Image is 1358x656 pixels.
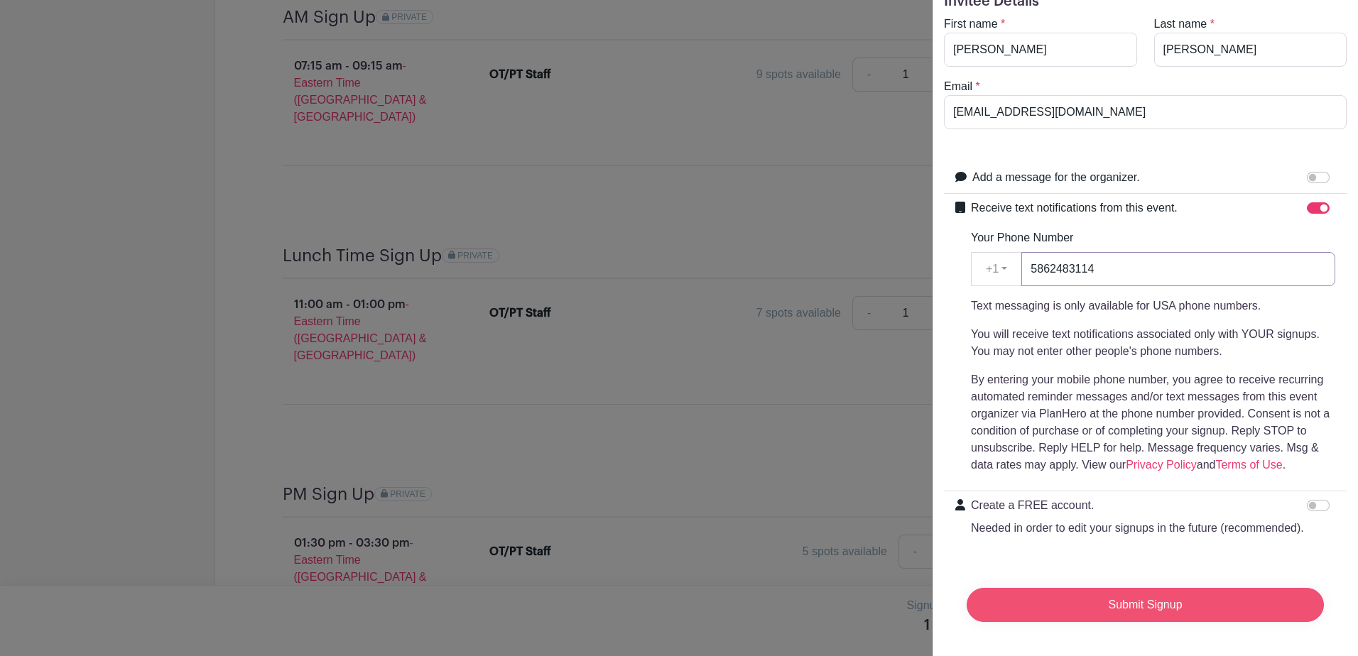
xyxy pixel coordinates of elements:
[971,326,1335,360] p: You will receive text notifications associated only with YOUR signups. You may not enter other pe...
[972,169,1140,186] label: Add a message for the organizer.
[944,16,998,33] label: First name
[944,78,972,95] label: Email
[1154,16,1207,33] label: Last name
[971,371,1335,474] p: By entering your mobile phone number, you agree to receive recurring automated reminder messages ...
[971,199,1178,217] label: Receive text notifications from this event.
[971,252,1022,286] button: +1
[1126,459,1197,471] a: Privacy Policy
[971,297,1335,315] p: Text messaging is only available for USA phone numbers.
[1215,459,1282,471] a: Terms of Use
[971,497,1304,514] p: Create a FREE account.
[967,588,1324,622] input: Submit Signup
[971,520,1304,537] p: Needed in order to edit your signups in the future (recommended).
[971,229,1073,246] label: Your Phone Number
